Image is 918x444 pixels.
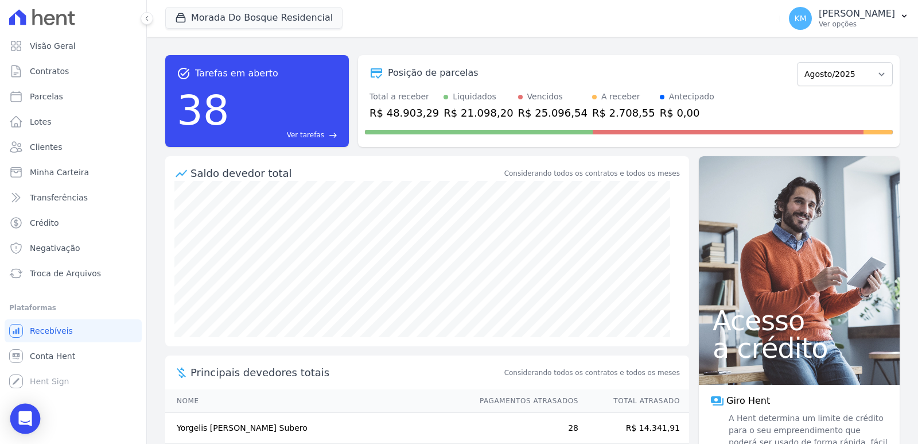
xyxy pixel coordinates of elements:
span: Crédito [30,217,59,229]
div: R$ 25.096,54 [518,105,588,121]
div: Total a receber [369,91,439,103]
th: Nome [165,389,469,413]
span: Lotes [30,116,52,128]
span: Tarefas em aberto [195,67,278,80]
div: 38 [177,80,229,140]
a: Conta Hent [5,345,142,368]
span: KM [794,14,806,22]
a: Clientes [5,136,142,159]
a: Ver tarefas east [234,130,337,140]
a: Negativação [5,237,142,260]
div: Antecipado [669,91,714,103]
span: Considerando todos os contratos e todos os meses [504,368,680,378]
a: Parcelas [5,85,142,108]
a: Contratos [5,60,142,83]
span: Clientes [30,141,62,153]
td: Yorgelis [PERSON_NAME] Subero [165,413,469,444]
a: Troca de Arquivos [5,262,142,285]
a: Recebíveis [5,319,142,342]
span: Troca de Arquivos [30,268,101,279]
span: Conta Hent [30,350,75,362]
span: Recebíveis [30,325,73,337]
td: 28 [469,413,579,444]
div: Open Intercom Messenger [10,404,41,434]
div: Saldo devedor total [190,165,502,181]
span: Acesso [713,307,886,334]
span: east [329,131,337,140]
span: Negativação [30,242,80,254]
p: Ver opções [819,20,895,29]
div: Vencidos [527,91,563,103]
span: Principais devedores totais [190,365,502,380]
div: R$ 48.903,29 [369,105,439,121]
td: R$ 14.341,91 [579,413,689,444]
a: Minha Carteira [5,161,142,184]
button: KM [PERSON_NAME] Ver opções [780,2,918,34]
span: Giro Hent [726,394,770,408]
span: task_alt [177,67,190,80]
p: [PERSON_NAME] [819,8,895,20]
div: R$ 0,00 [660,105,714,121]
a: Lotes [5,110,142,133]
div: A receber [601,91,640,103]
div: Liquidados [453,91,496,103]
span: a crédito [713,334,886,362]
th: Total Atrasado [579,389,689,413]
a: Transferências [5,186,142,209]
button: Morada Do Bosque Residencial [165,7,343,29]
span: Ver tarefas [287,130,324,140]
th: Pagamentos Atrasados [469,389,579,413]
div: R$ 2.708,55 [592,105,655,121]
a: Crédito [5,211,142,234]
span: Parcelas [30,91,63,102]
a: Visão Geral [5,34,142,57]
div: R$ 21.098,20 [444,105,513,121]
span: Transferências [30,192,88,203]
span: Minha Carteira [30,167,89,178]
div: Considerando todos os contratos e todos os meses [504,168,680,179]
div: Posição de parcelas [388,66,479,80]
div: Plataformas [9,301,137,315]
span: Contratos [30,65,69,77]
span: Visão Geral [30,40,76,52]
